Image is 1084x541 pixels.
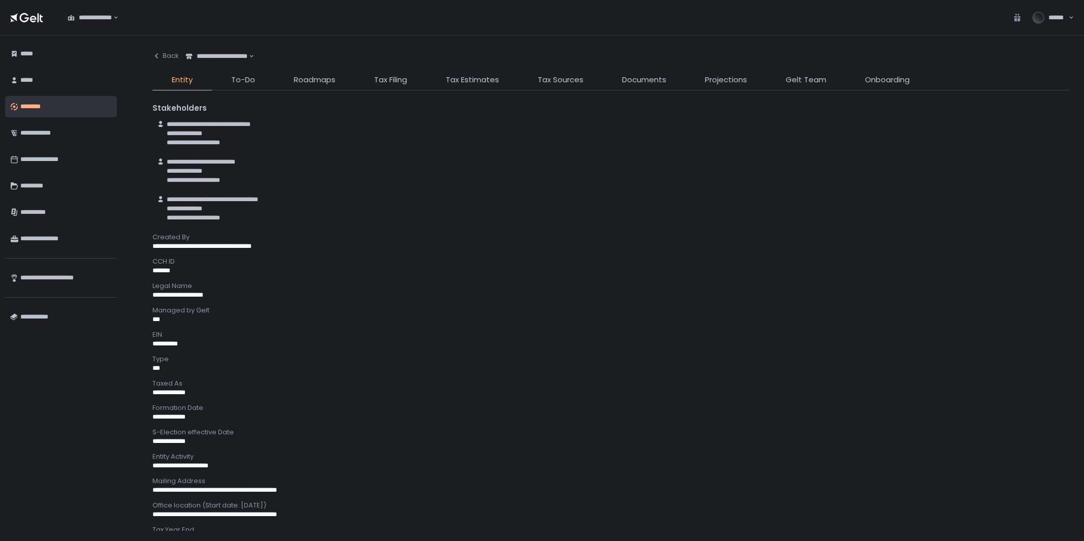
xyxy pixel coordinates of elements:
[152,355,1070,364] div: Type
[172,74,193,86] span: Entity
[61,7,118,28] div: Search for option
[152,257,1070,266] div: CCH ID
[705,74,747,86] span: Projections
[152,233,1070,242] div: Created By
[865,74,910,86] span: Onboarding
[179,46,254,67] div: Search for option
[152,51,179,60] div: Back
[152,379,1070,388] div: Taxed As
[152,103,1070,114] div: Stakeholders
[538,74,583,86] span: Tax Sources
[152,330,1070,339] div: EIN
[231,74,255,86] span: To-Do
[152,501,1070,510] div: Office location (Start date: [DATE])
[622,74,666,86] span: Documents
[152,428,1070,437] div: S-Election effective Date
[786,74,826,86] span: Gelt Team
[247,51,248,61] input: Search for option
[446,74,499,86] span: Tax Estimates
[152,452,1070,461] div: Entity Activity
[294,74,335,86] span: Roadmaps
[152,525,1070,534] div: Tax Year End
[152,306,1070,315] div: Managed by Gelt
[152,476,1070,486] div: Mailing Address
[374,74,407,86] span: Tax Filing
[152,403,1070,412] div: Formation Date
[152,281,1070,291] div: Legal Name
[152,46,179,66] button: Back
